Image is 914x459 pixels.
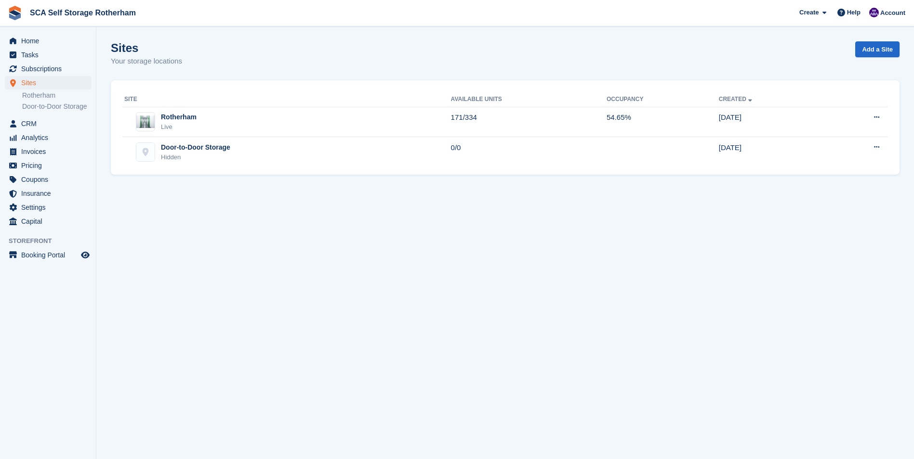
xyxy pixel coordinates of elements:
[5,62,91,76] a: menu
[5,173,91,186] a: menu
[79,249,91,261] a: Preview store
[21,131,79,144] span: Analytics
[451,107,607,137] td: 171/334
[21,117,79,130] span: CRM
[21,76,79,89] span: Sites
[855,41,900,57] a: Add a Site
[607,92,719,107] th: Occupancy
[136,143,155,161] img: Door-to-Door Storage site image placeholder
[22,102,91,111] a: Door-to-Door Storage
[5,187,91,200] a: menu
[451,137,607,167] td: 0/0
[21,201,79,214] span: Settings
[21,187,79,200] span: Insurance
[869,8,879,17] img: Kelly Neesham
[5,159,91,172] a: menu
[5,117,91,130] a: menu
[9,236,96,246] span: Storefront
[799,8,819,17] span: Create
[21,62,79,76] span: Subscriptions
[161,112,197,122] div: Rotherham
[21,173,79,186] span: Coupons
[21,215,79,228] span: Capital
[21,145,79,158] span: Invoices
[111,41,182,54] h1: Sites
[847,8,861,17] span: Help
[21,48,79,62] span: Tasks
[719,96,754,102] a: Created
[5,76,91,89] a: menu
[607,107,719,137] td: 54.65%
[161,142,230,153] div: Door-to-Door Storage
[5,201,91,214] a: menu
[26,5,140,21] a: SCA Self Storage Rotherham
[22,91,91,100] a: Rotherham
[719,107,826,137] td: [DATE]
[161,122,197,132] div: Live
[880,8,905,18] span: Account
[161,153,230,162] div: Hidden
[5,48,91,62] a: menu
[136,115,155,128] img: Image of Rotherham site
[122,92,451,107] th: Site
[5,34,91,48] a: menu
[8,6,22,20] img: stora-icon-8386f47178a22dfd0bd8f6a31ec36ba5ce8667c1dd55bd0f319d3a0aa187defe.svg
[21,159,79,172] span: Pricing
[719,137,826,167] td: [DATE]
[5,145,91,158] a: menu
[5,131,91,144] a: menu
[21,248,79,262] span: Booking Portal
[21,34,79,48] span: Home
[451,92,607,107] th: Available Units
[5,215,91,228] a: menu
[5,248,91,262] a: menu
[111,56,182,67] p: Your storage locations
